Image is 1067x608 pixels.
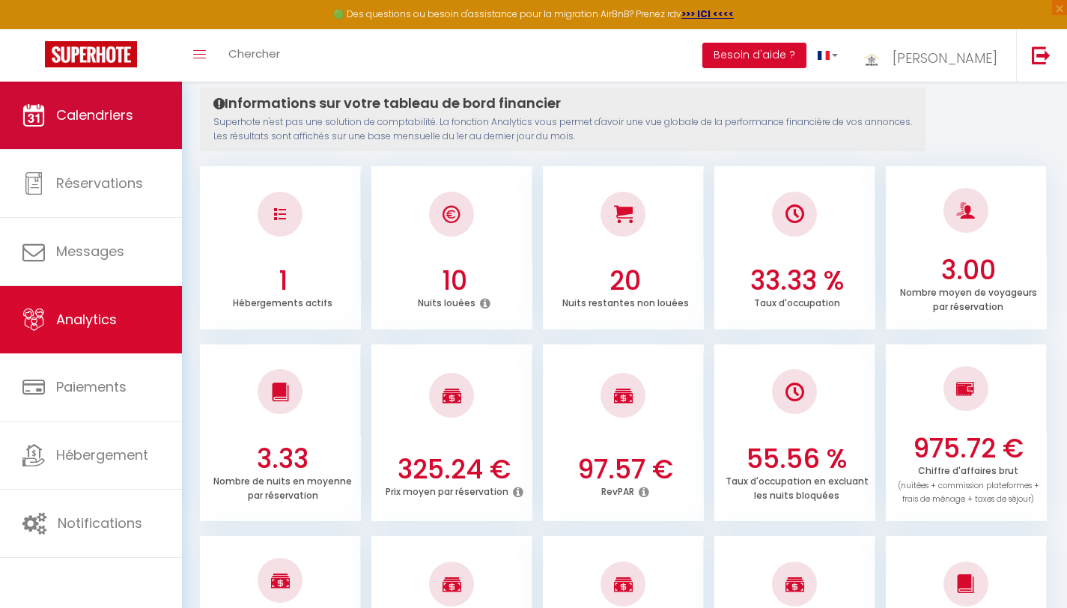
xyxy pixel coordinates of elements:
h3: 20 [551,265,701,297]
h3: 3.33 [208,443,358,475]
span: Paiements [56,377,127,396]
span: [PERSON_NAME] [893,49,997,67]
p: Nombre moyen de voyageurs par réservation [900,283,1037,313]
h3: 33.33 % [723,265,872,297]
img: Super Booking [45,41,137,67]
img: ... [860,43,883,74]
p: Chiffre d'affaires brut [898,461,1039,505]
img: NO IMAGE [956,380,975,398]
h3: 10 [380,265,529,297]
span: Messages [56,242,124,261]
p: Hébergements actifs [233,294,332,309]
h3: 55.56 % [723,443,872,475]
a: >>> ICI <<<< [681,7,734,20]
h3: 97.57 € [551,454,701,485]
button: Besoin d'aide ? [702,43,806,68]
span: Chercher [228,46,280,61]
p: Nombre de nuits en moyenne par réservation [213,472,352,502]
p: Nuits louées [418,294,475,309]
h3: 3.00 [894,255,1044,286]
a: Chercher [217,29,291,82]
p: RevPAR [601,482,634,498]
p: Taux d'occupation [754,294,840,309]
p: Prix moyen par réservation [386,482,508,498]
p: Taux d'occupation en excluant les nuits bloquées [726,472,869,502]
span: Notifications [58,514,142,532]
p: Nuits restantes non louées [562,294,689,309]
img: NO IMAGE [785,383,804,401]
h4: Informations sur votre tableau de bord financier [213,95,912,112]
h3: 1 [208,265,358,297]
h3: 325.24 € [380,454,529,485]
span: Hébergement [56,446,148,464]
span: Réservations [56,174,143,192]
h3: 975.72 € [894,433,1044,464]
span: Analytics [56,310,117,329]
a: ... [PERSON_NAME] [849,29,1016,82]
span: (nuitées + commission plateformes + frais de ménage + taxes de séjour) [898,480,1039,505]
img: NO IMAGE [274,208,286,220]
p: Superhote n'est pas une solution de comptabilité. La fonction Analytics vous permet d'avoir une v... [213,115,912,144]
span: Calendriers [56,106,133,124]
img: logout [1032,46,1051,64]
